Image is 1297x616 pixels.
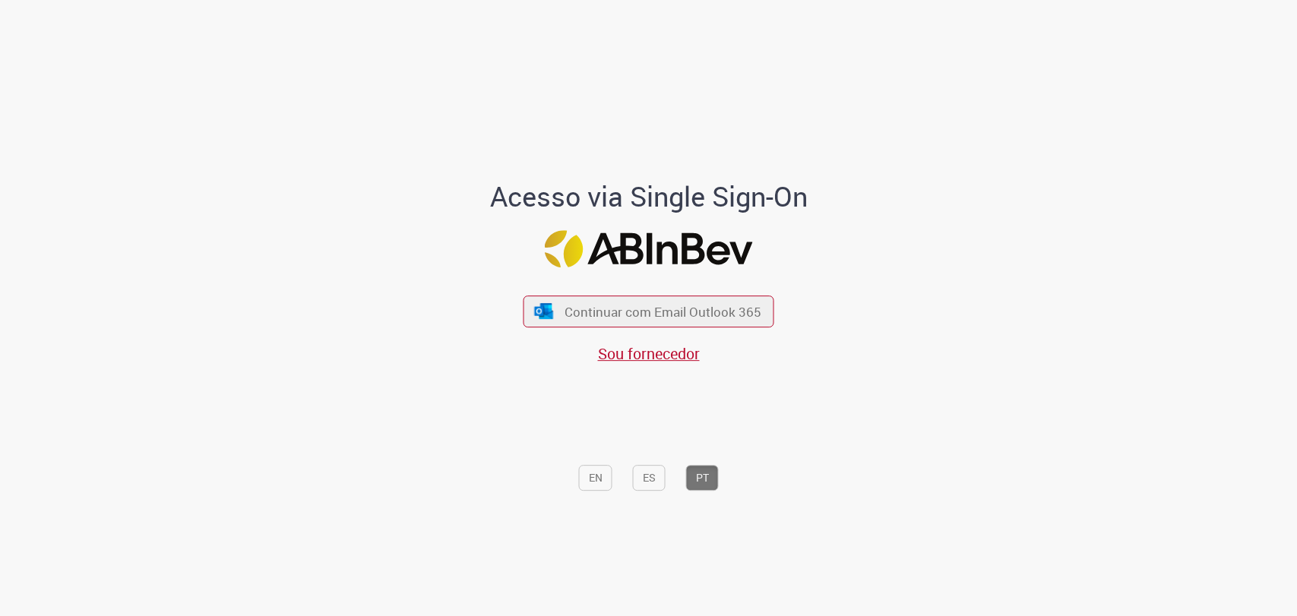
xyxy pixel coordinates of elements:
img: Logo ABInBev [545,230,753,267]
button: PT [686,465,719,491]
span: Continuar com Email Outlook 365 [565,303,761,321]
img: ícone Azure/Microsoft 360 [533,303,554,319]
a: Sou fornecedor [598,343,700,364]
button: ES [633,465,666,491]
button: ícone Azure/Microsoft 360 Continuar com Email Outlook 365 [524,295,774,327]
button: EN [579,465,612,491]
h1: Acesso via Single Sign-On [438,182,859,213]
